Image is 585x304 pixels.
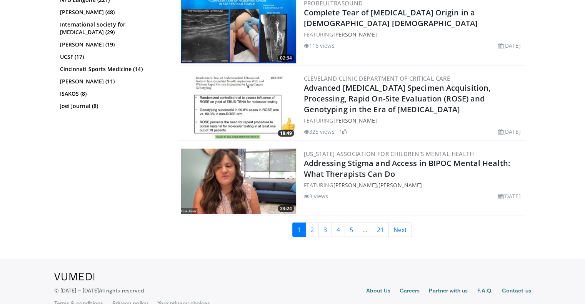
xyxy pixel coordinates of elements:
a: Careers [400,287,420,296]
span: 02:34 [278,55,294,61]
a: 2 [305,223,319,237]
a: 1 [292,223,306,237]
a: 18:49 [181,73,296,139]
img: f36dddee-4d71-48fa-aad7-d5fbd2315e8e.300x170_q85_crop-smart_upscale.jpg [181,149,296,214]
a: UCSF (17) [60,53,166,61]
li: [DATE] [498,192,521,200]
a: Addressing Stigma and Access in BIPOC Mental Health: What Therapists Can Do [304,158,510,179]
a: [PERSON_NAME] (48) [60,8,166,16]
span: 23:24 [278,205,294,212]
a: F.A.Q. [477,287,492,296]
a: [US_STATE] Association for Children's Mental Health [304,150,474,158]
a: Contact us [502,287,531,296]
nav: Search results pages [179,223,525,237]
a: [PERSON_NAME] [378,181,422,189]
li: 116 views [304,42,335,50]
span: All rights reserved [99,287,144,294]
li: [DATE] [498,42,521,50]
li: [DATE] [498,128,521,136]
a: 21 [372,223,389,237]
a: Cleveland Clinic Department of Critical Care [304,75,450,82]
img: VuMedi Logo [54,273,95,281]
li: 325 views [304,128,335,136]
div: FEATURING [304,116,524,125]
a: International Society for [MEDICAL_DATA] (29) [60,21,166,36]
a: Partner with us [429,287,468,296]
a: [PERSON_NAME] (19) [60,41,166,48]
span: 18:49 [278,130,294,137]
a: Cincinnati Sports Medicine (14) [60,65,166,73]
a: [PERSON_NAME] [333,117,377,124]
a: Complete Tear of [MEDICAL_DATA] Origin in a [DEMOGRAPHIC_DATA] [DEMOGRAPHIC_DATA] [304,7,478,28]
img: 9feef3cd-e998-49a2-b9fa-1cc69fdbd2e5.300x170_q85_crop-smart_upscale.jpg [181,73,296,139]
p: © [DATE] – [DATE] [54,287,144,294]
a: [PERSON_NAME] [333,31,377,38]
a: Advanced [MEDICAL_DATA] Specimen Acquisition, Processing, Rapid On-Site Evaluation (ROSE) and Gen... [304,83,491,115]
a: [PERSON_NAME] [333,181,377,189]
a: ISAKOS (8) [60,90,166,98]
div: FEATURING , [304,181,524,189]
a: 23:24 [181,149,296,214]
div: FEATURING [304,30,524,38]
a: [PERSON_NAME] (11) [60,78,166,85]
a: 5 [345,223,358,237]
a: Next [388,223,412,237]
a: 4 [332,223,345,237]
a: Joei Journal (8) [60,102,166,110]
li: 3 views [304,192,328,200]
a: 3 [318,223,332,237]
li: 1 [339,128,347,136]
a: About Us [366,287,390,296]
